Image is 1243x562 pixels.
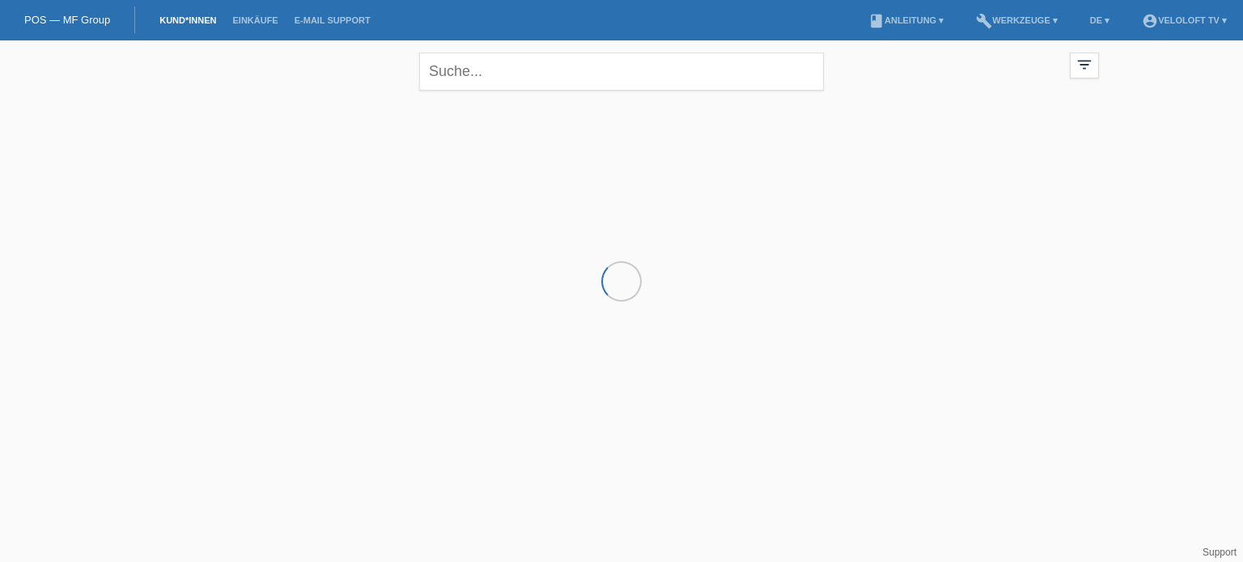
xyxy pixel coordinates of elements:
a: buildWerkzeuge ▾ [968,15,1066,25]
a: DE ▾ [1082,15,1118,25]
a: Support [1203,547,1237,558]
i: book [868,13,885,29]
input: Suche... [419,53,824,91]
a: Kund*innen [151,15,224,25]
a: bookAnleitung ▾ [860,15,952,25]
i: filter_list [1075,56,1093,74]
i: build [976,13,992,29]
a: POS — MF Group [24,14,110,26]
a: E-Mail Support [286,15,379,25]
a: Einkäufe [224,15,286,25]
i: account_circle [1142,13,1158,29]
a: account_circleVeloLoft TV ▾ [1134,15,1235,25]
